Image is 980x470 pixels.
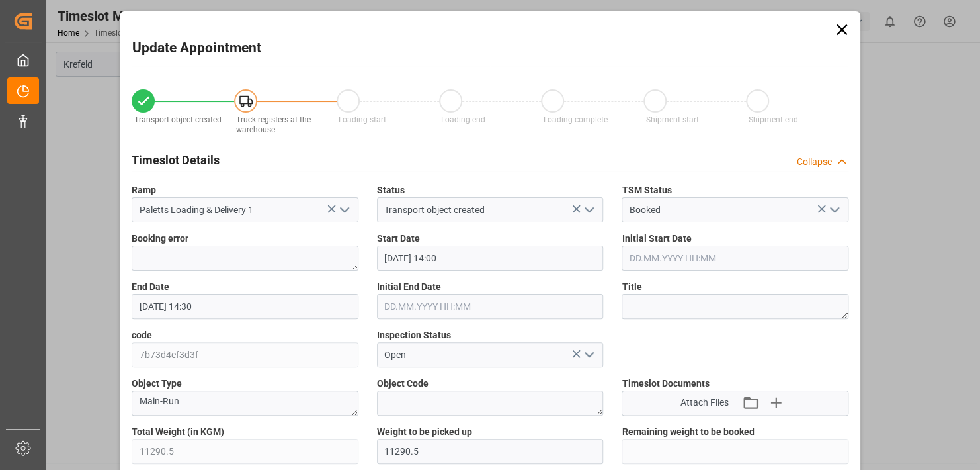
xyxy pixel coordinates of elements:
span: Truck registers at the warehouse [236,115,311,134]
span: Attach Files [680,396,729,410]
input: DD.MM.YYYY HH:MM [132,294,358,319]
span: End Date [132,280,169,294]
span: Initial End Date [377,280,441,294]
h2: Update Appointment [132,38,261,59]
h2: Timeslot Details [132,151,220,169]
span: Initial Start Date [622,232,691,246]
span: Start Date [377,232,420,246]
span: Ramp [132,183,156,197]
span: Inspection Status [377,328,451,342]
span: code [132,328,152,342]
span: Shipment end [749,115,798,124]
span: Booking error [132,232,188,246]
textarea: Main-Run [132,391,358,416]
span: Title [622,280,641,294]
div: Collapse [797,155,832,169]
input: Type to search/select [132,197,358,222]
span: Total Weight (in KGM) [132,425,224,439]
button: open menu [579,345,598,365]
span: Loading start [339,115,386,124]
input: DD.MM.YYYY HH:MM [377,246,604,271]
span: Object Type [132,377,182,391]
input: DD.MM.YYYY HH:MM [377,294,604,319]
span: Status [377,183,405,197]
span: Timeslot Documents [622,377,709,391]
span: Shipment start [646,115,699,124]
span: TSM Status [622,183,671,197]
button: open menu [579,200,598,220]
span: Loading complete [544,115,608,124]
span: Object Code [377,377,429,391]
input: DD.MM.YYYY HH:MM [622,246,848,271]
span: Transport object created [134,115,222,124]
span: Weight to be picked up [377,425,472,439]
span: Loading end [441,115,485,124]
input: Type to search/select [377,197,604,222]
button: open menu [823,200,843,220]
span: Remaining weight to be booked [622,425,754,439]
button: open menu [333,200,353,220]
